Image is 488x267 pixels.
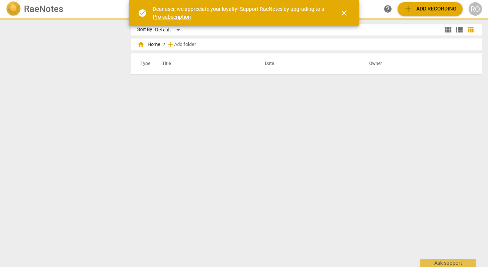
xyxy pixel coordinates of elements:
span: Add recording [404,4,457,13]
span: Home [137,41,160,48]
span: table_chart [467,26,474,33]
span: view_list [455,25,464,34]
span: help [383,4,392,13]
button: Upload [398,2,463,16]
div: Dear user, we appreciate your loyalty! Support RaeNotes by upgrading to a [153,5,326,21]
span: / [163,42,165,47]
div: Sort By [137,27,152,32]
div: Default [155,24,183,36]
th: Title [153,53,256,74]
div: Ask support [420,259,476,267]
span: home [137,41,145,48]
th: Date [256,53,360,74]
th: Owner [360,53,474,74]
span: add [167,41,174,48]
button: Table view [465,24,476,35]
span: Add folder [174,42,196,47]
a: Pro subscription [153,14,191,20]
span: add [404,4,413,13]
th: Type [135,53,153,74]
span: check_circle [138,9,147,18]
a: Help [381,2,395,16]
span: view_module [444,25,453,34]
button: List view [454,24,465,35]
button: RO [469,2,482,16]
h2: RaeNotes [24,4,63,14]
button: Tile view [442,24,454,35]
button: Close [335,4,353,22]
span: close [340,9,349,18]
img: Logo [6,1,21,16]
a: LogoRaeNotes [6,1,124,16]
